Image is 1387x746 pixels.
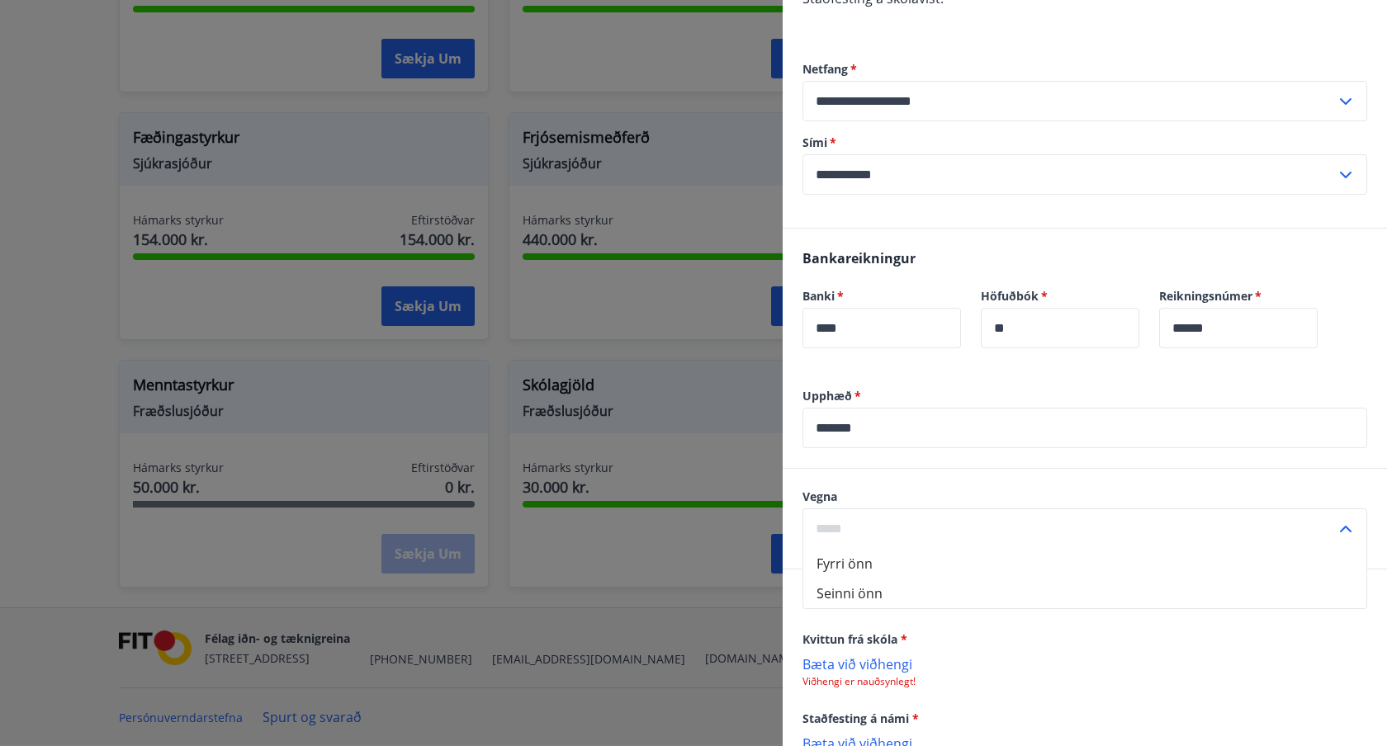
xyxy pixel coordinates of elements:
[802,61,1367,78] label: Netfang
[803,578,1366,608] li: Seinni önn
[802,675,1367,688] p: Viðhengi er nauðsynlegt!
[981,288,1139,305] label: Höfuðbók
[802,249,916,267] span: Bankareikningur
[802,631,907,647] span: Kvittun frá skóla
[802,135,1367,151] label: Sími
[802,388,1367,404] label: Upphæð
[803,549,1366,578] li: Fyrri önn
[1159,288,1318,305] label: Reikningsnúmer
[802,489,1367,505] label: Vegna
[802,408,1367,448] div: Upphæð
[802,711,919,726] span: Staðfesting á námi
[802,655,1367,672] p: Bæta við viðhengi
[802,288,961,305] label: Banki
